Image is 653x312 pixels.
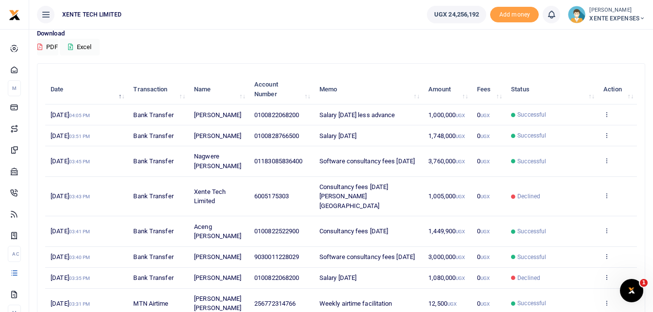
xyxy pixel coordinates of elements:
span: [DATE] [51,253,90,260]
span: Successful [517,253,546,261]
small: UGX [480,134,490,139]
a: Add money [490,10,539,17]
span: [PERSON_NAME] [194,132,241,139]
span: [PERSON_NAME] [194,253,241,260]
span: [PERSON_NAME] [194,274,241,281]
small: UGX [456,159,465,164]
span: Successful [517,131,546,140]
small: 03:31 PM [69,301,90,307]
span: XENTE EXPENSES [589,14,645,23]
small: UGX [456,255,465,260]
a: logo-small logo-large logo-large [9,11,20,18]
li: Toup your wallet [490,7,539,23]
small: 03:51 PM [69,134,90,139]
th: Status: activate to sort column ascending [506,74,598,104]
span: 0 [477,157,490,165]
a: profile-user [PERSON_NAME] XENTE EXPENSES [568,6,645,23]
th: Amount: activate to sort column ascending [423,74,472,104]
small: UGX [480,276,490,281]
small: UGX [480,194,490,199]
small: UGX [456,229,465,234]
span: [DATE] [51,111,90,119]
span: 3,000,000 [428,253,465,260]
span: [PERSON_NAME] [194,111,241,119]
li: Ac [8,246,21,262]
span: 1,080,000 [428,274,465,281]
span: XENTE TECH LIMITED [58,10,125,19]
span: 1 [640,279,648,287]
span: 6005175303 [254,192,289,200]
span: Salary [DATE] [319,274,356,281]
span: Consultancy fees [DATE] [PERSON_NAME][GEOGRAPHIC_DATA] [319,183,388,209]
span: Xente Tech Limited [194,188,226,205]
span: Successful [517,157,546,166]
button: PDF [37,39,58,55]
small: UGX [480,229,490,234]
span: 0 [477,274,490,281]
small: 03:41 PM [69,229,90,234]
small: 03:45 PM [69,159,90,164]
span: Bank Transfer [133,157,173,165]
small: UGX [456,113,465,118]
span: [DATE] [51,132,90,139]
span: 0 [477,300,490,307]
th: Fees: activate to sort column ascending [472,74,506,104]
span: 01183085836400 [254,157,302,165]
span: UGX 24,256,192 [434,10,479,19]
span: Software consultancy fees [DATE] [319,157,415,165]
span: [DATE] [51,157,90,165]
span: 0100822068200 [254,111,299,119]
span: 0 [477,253,490,260]
img: profile-user [568,6,585,23]
span: [PERSON_NAME] [PERSON_NAME] [194,295,241,312]
span: 1,000,000 [428,111,465,119]
span: Salary [DATE] [319,132,356,139]
span: 1,449,900 [428,227,465,235]
span: 0100822068200 [254,274,299,281]
small: UGX [456,276,465,281]
small: 03:35 PM [69,276,90,281]
th: Memo: activate to sort column ascending [314,74,423,104]
span: 0100822522900 [254,227,299,235]
span: Declined [517,192,540,201]
th: Date: activate to sort column descending [45,74,128,104]
span: Successful [517,227,546,236]
small: 03:40 PM [69,255,90,260]
th: Transaction: activate to sort column ascending [128,74,189,104]
img: logo-small [9,9,20,21]
span: Bank Transfer [133,227,173,235]
small: UGX [480,255,490,260]
span: [DATE] [51,274,90,281]
span: Consultancy fees [DATE] [319,227,388,235]
span: 256772314766 [254,300,296,307]
span: Salary [DATE] less advance [319,111,395,119]
span: 1,748,000 [428,132,465,139]
span: 0 [477,227,490,235]
button: Excel [60,39,100,55]
span: 0 [477,111,490,119]
small: UGX [480,159,490,164]
span: 0 [477,132,490,139]
span: [DATE] [51,192,90,200]
span: Add money [490,7,539,23]
small: UGX [447,301,457,307]
th: Action: activate to sort column ascending [598,74,637,104]
th: Name: activate to sort column ascending [189,74,249,104]
span: [DATE] [51,227,90,235]
span: 0 [477,192,490,200]
small: 03:43 PM [69,194,90,199]
span: Weekly airtime facilitation [319,300,392,307]
span: [DATE] [51,300,90,307]
span: Software consultancy fees [DATE] [319,253,415,260]
small: UGX [456,194,465,199]
span: Declined [517,274,540,282]
span: 3,760,000 [428,157,465,165]
small: 04:05 PM [69,113,90,118]
span: Bank Transfer [133,192,173,200]
li: M [8,80,21,96]
a: UGX 24,256,192 [427,6,486,23]
span: Bank Transfer [133,274,173,281]
p: Download [37,29,645,39]
span: Nagwere [PERSON_NAME] [194,153,241,170]
span: MTN Airtime [133,300,168,307]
